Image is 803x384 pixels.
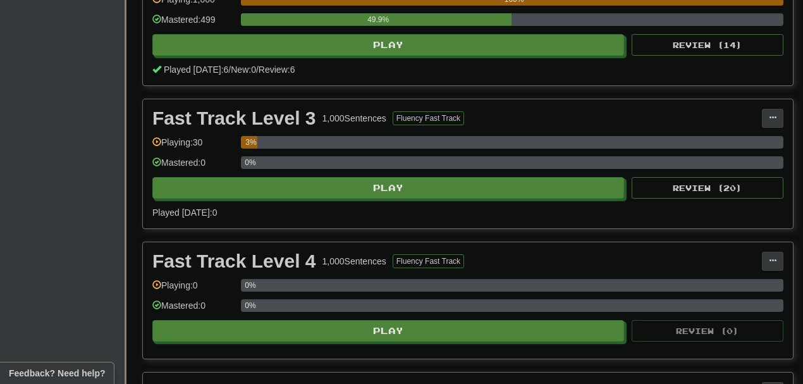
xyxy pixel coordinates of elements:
button: Play [152,34,624,56]
div: Playing: 30 [152,136,235,157]
button: Fluency Fast Track [393,111,464,125]
div: Fast Track Level 4 [152,252,316,271]
div: 1,000 Sentences [322,112,386,125]
div: 49.9% [245,13,512,26]
div: Mastered: 0 [152,299,235,320]
button: Review (14) [632,34,783,56]
div: 3% [245,136,257,149]
span: Open feedback widget [9,367,105,380]
div: Mastered: 499 [152,13,235,34]
div: 1,000 Sentences [322,255,386,268]
button: Review (20) [632,177,783,199]
span: Played [DATE]: 6 [164,65,228,75]
button: Play [152,320,624,342]
div: Playing: 0 [152,279,235,300]
span: New: 0 [231,65,256,75]
span: Played [DATE]: 0 [152,207,217,218]
button: Review (0) [632,320,783,342]
button: Fluency Fast Track [393,254,464,268]
div: Fast Track Level 3 [152,109,316,128]
span: Review: 6 [259,65,295,75]
button: Play [152,177,624,199]
div: Mastered: 0 [152,156,235,177]
span: / [256,65,259,75]
span: / [228,65,231,75]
